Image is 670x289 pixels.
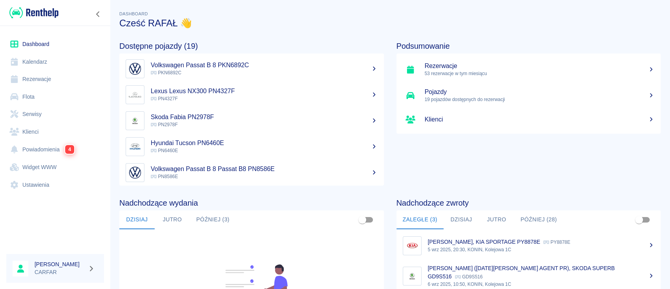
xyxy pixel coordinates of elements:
h4: Nadchodzące wydania [119,198,384,208]
h4: Nadchodzące zwroty [396,198,661,208]
span: Pokaż przypisane tylko do mnie [355,212,370,227]
h5: Volkswagen Passat B 8 PKN6892C [151,61,378,69]
span: PN4327F [151,96,178,101]
h5: Rezerwacje [425,62,655,70]
img: Renthelp logo [9,6,58,19]
p: [PERSON_NAME] ([DATE][PERSON_NAME] AGENT PR), SKODA SUPERB GD9S516 [428,265,615,280]
h4: Podsumowanie [396,41,661,51]
img: Image [405,238,420,253]
h5: Hyundai Tucson PN6460E [151,139,378,147]
h6: [PERSON_NAME] [35,260,85,268]
a: Flota [6,88,104,106]
p: 19 pojazdów dostępnych do rezerwacji [425,96,655,103]
a: Powiadomienia4 [6,140,104,158]
img: Image [128,87,142,102]
p: 53 rezerwacje w tym miesiącu [425,70,655,77]
img: Image [128,61,142,76]
button: Zaległe (3) [396,210,444,229]
a: Rezerwacje [6,70,104,88]
p: PY8878E [543,239,570,245]
span: PN8586E [151,174,178,179]
a: Ustawienia [6,176,104,194]
p: GD9S516 [455,274,483,280]
img: Image [128,139,142,154]
span: 4 [65,145,74,154]
img: Image [405,269,420,283]
span: PKN6892C [151,70,181,75]
h5: Pojazdy [425,88,655,96]
button: Później (28) [514,210,563,229]
button: Dzisiaj [444,210,479,229]
a: Kalendarz [6,53,104,71]
span: PN6460E [151,148,178,153]
a: Serwisy [6,105,104,123]
button: Zwiń nawigację [92,9,104,19]
a: ImageVolkswagen Passat B 8 Passat B8 PN8586E PN8586E [119,160,384,186]
a: Widget WWW [6,158,104,176]
a: Image[PERSON_NAME], KIA SPORTAGE PY8878E PY8878E5 wrz 2025, 20:30, KONIN, Kolejowa 1C [396,232,661,259]
a: Pojazdy19 pojazdów dostępnych do rezerwacji [396,83,661,109]
h5: Klienci [425,116,655,123]
a: ImageSkoda Fabia PN2978F PN2978F [119,108,384,134]
button: Dzisiaj [119,210,155,229]
a: Rezerwacje53 rezerwacje w tym miesiącu [396,57,661,83]
button: Jutro [479,210,514,229]
a: Renthelp logo [6,6,58,19]
a: Klienci [6,123,104,141]
span: PN2978F [151,122,178,127]
span: Pokaż przypisane tylko do mnie [632,212,646,227]
a: ImageLexus Lexus NX300 PN4327F PN4327F [119,82,384,108]
a: Dashboard [6,35,104,53]
p: 5 wrz 2025, 20:30, KONIN, Kolejowa 1C [428,246,655,253]
a: ImageHyundai Tucson PN6460E PN6460E [119,134,384,160]
a: ImageVolkswagen Passat B 8 PKN6892C PKN6892C [119,56,384,82]
button: Jutro [155,210,190,229]
h4: Dostępne pojazdy (19) [119,41,384,51]
img: Image [128,165,142,180]
p: 6 wrz 2025, 10:50, KONIN, Kolejowa 1C [428,281,655,288]
h5: Lexus Lexus NX300 PN4327F [151,87,378,95]
p: [PERSON_NAME], KIA SPORTAGE PY8878E [428,239,540,245]
h5: Volkswagen Passat B 8 Passat B8 PN8586E [151,165,378,173]
h5: Skoda Fabia PN2978F [151,113,378,121]
a: Klienci [396,109,661,131]
span: Dashboard [119,11,148,16]
img: Image [128,113,142,128]
h3: Cześć RAFAŁ 👋 [119,18,661,29]
p: CARFAR [35,268,85,276]
button: Później (3) [190,210,236,229]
